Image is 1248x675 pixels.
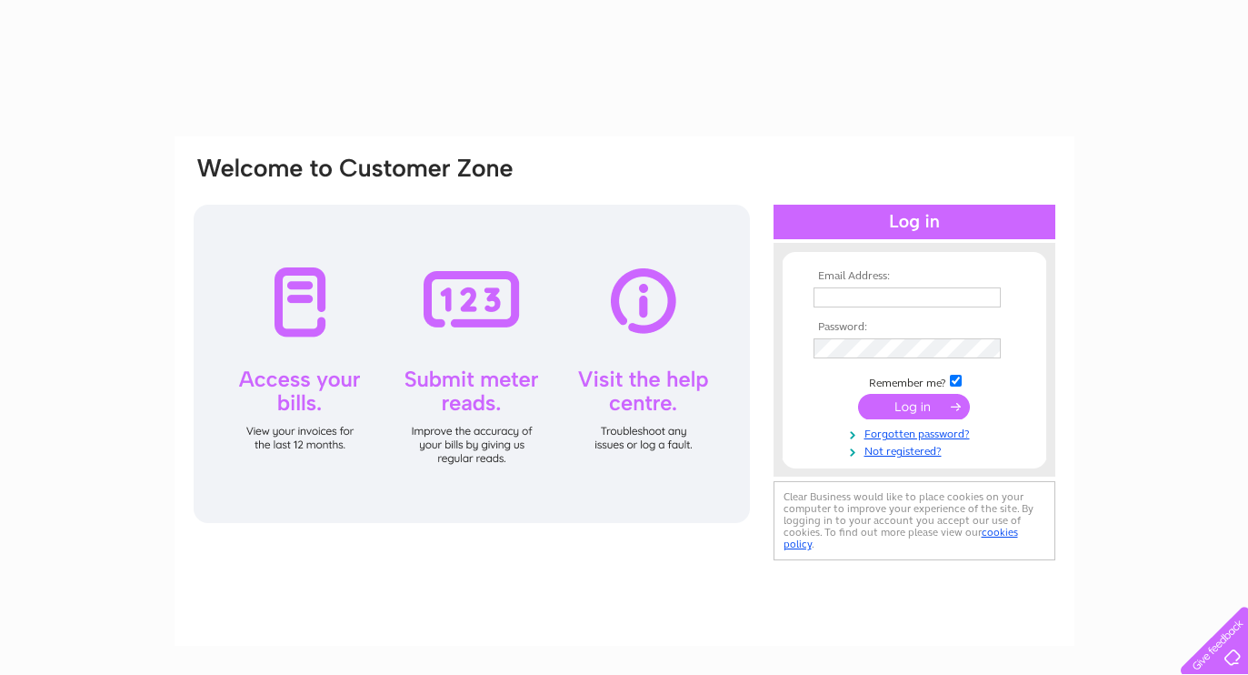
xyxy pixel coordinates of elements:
a: Forgotten password? [814,424,1020,441]
div: Clear Business would like to place cookies on your computer to improve your experience of the sit... [774,481,1055,560]
a: Not registered? [814,441,1020,458]
input: Submit [858,394,970,419]
td: Remember me? [809,372,1020,390]
th: Email Address: [809,270,1020,283]
a: cookies policy [784,526,1018,550]
th: Password: [809,321,1020,334]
